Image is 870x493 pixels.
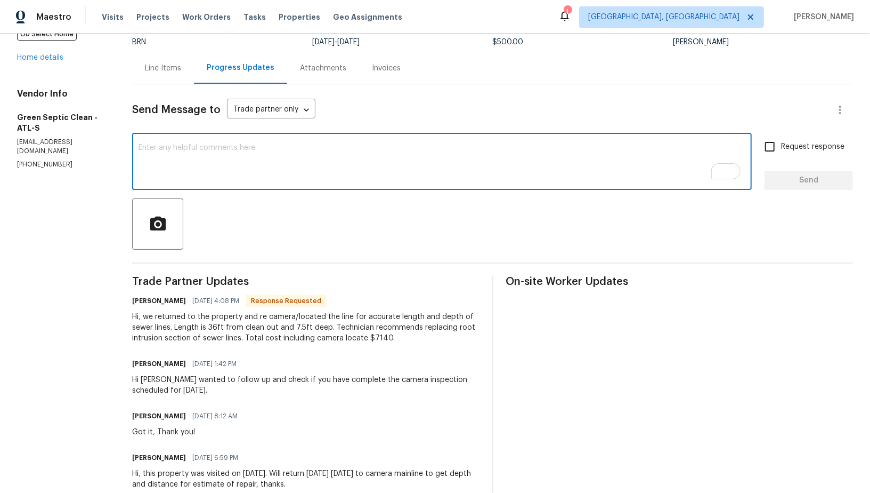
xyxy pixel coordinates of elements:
[136,12,169,22] span: Projects
[243,13,266,21] span: Tasks
[247,296,326,306] span: Response Requested
[132,105,221,115] span: Send Message to
[312,38,360,46] span: -
[132,38,146,46] span: BRN
[132,359,186,369] h6: [PERSON_NAME]
[493,38,524,46] span: $500.00
[132,312,479,344] div: Hi, we returned to the property and re camera/located the line for accurate length and depth of s...
[192,296,239,306] span: [DATE] 4:08 PM
[207,62,274,73] div: Progress Updates
[17,160,107,169] p: [PHONE_NUMBER]
[506,276,853,287] span: On-site Worker Updates
[102,12,124,22] span: Visits
[17,54,63,61] a: Home details
[312,38,335,46] span: [DATE]
[17,112,107,133] h5: Green Septic Clean - ATL-S
[132,427,244,438] div: Got it, Thank you!
[673,38,853,46] div: [PERSON_NAME]
[790,12,854,22] span: [PERSON_NAME]
[192,411,238,422] span: [DATE] 8:12 AM
[17,89,107,99] h4: Vendor Info
[145,63,181,74] div: Line Items
[192,359,237,369] span: [DATE] 1:42 PM
[182,12,231,22] span: Work Orders
[132,411,186,422] h6: [PERSON_NAME]
[300,63,346,74] div: Attachments
[17,138,107,156] p: [EMAIL_ADDRESS][DOMAIN_NAME]
[17,28,77,41] span: OD Select Home
[36,12,71,22] span: Maestro
[588,12,739,22] span: [GEOGRAPHIC_DATA], [GEOGRAPHIC_DATA]
[564,6,571,17] div: 1
[192,452,238,463] span: [DATE] 6:59 PM
[227,101,315,119] div: Trade partner only
[132,296,186,306] h6: [PERSON_NAME]
[132,468,479,490] div: Hi, this property was visited on [DATE]. Will return [DATE] [DATE] to camera mainline to get dept...
[279,12,320,22] span: Properties
[132,375,479,396] div: Hi [PERSON_NAME] wanted to follow up and check if you have complete the camera inspection schedul...
[132,276,479,287] span: Trade Partner Updates
[139,144,745,181] textarea: To enrich screen reader interactions, please activate Accessibility in Grammarly extension settings
[781,141,844,153] span: Request response
[337,38,360,46] span: [DATE]
[132,452,186,463] h6: [PERSON_NAME]
[333,12,402,22] span: Geo Assignments
[372,63,401,74] div: Invoices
